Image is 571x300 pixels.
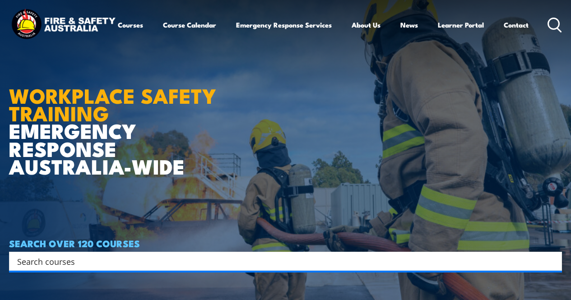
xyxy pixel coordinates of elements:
[400,14,418,36] a: News
[19,255,544,268] form: Search form
[236,14,332,36] a: Emergency Response Services
[438,14,484,36] a: Learner Portal
[9,64,230,175] h1: EMERGENCY RESPONSE AUSTRALIA-WIDE
[352,14,381,36] a: About Us
[17,254,542,268] input: Search input
[163,14,216,36] a: Course Calendar
[546,255,559,268] button: Search magnifier button
[504,14,529,36] a: Contact
[118,14,143,36] a: Courses
[9,79,216,128] strong: WORKPLACE SAFETY TRAINING
[9,238,562,248] h4: SEARCH OVER 120 COURSES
